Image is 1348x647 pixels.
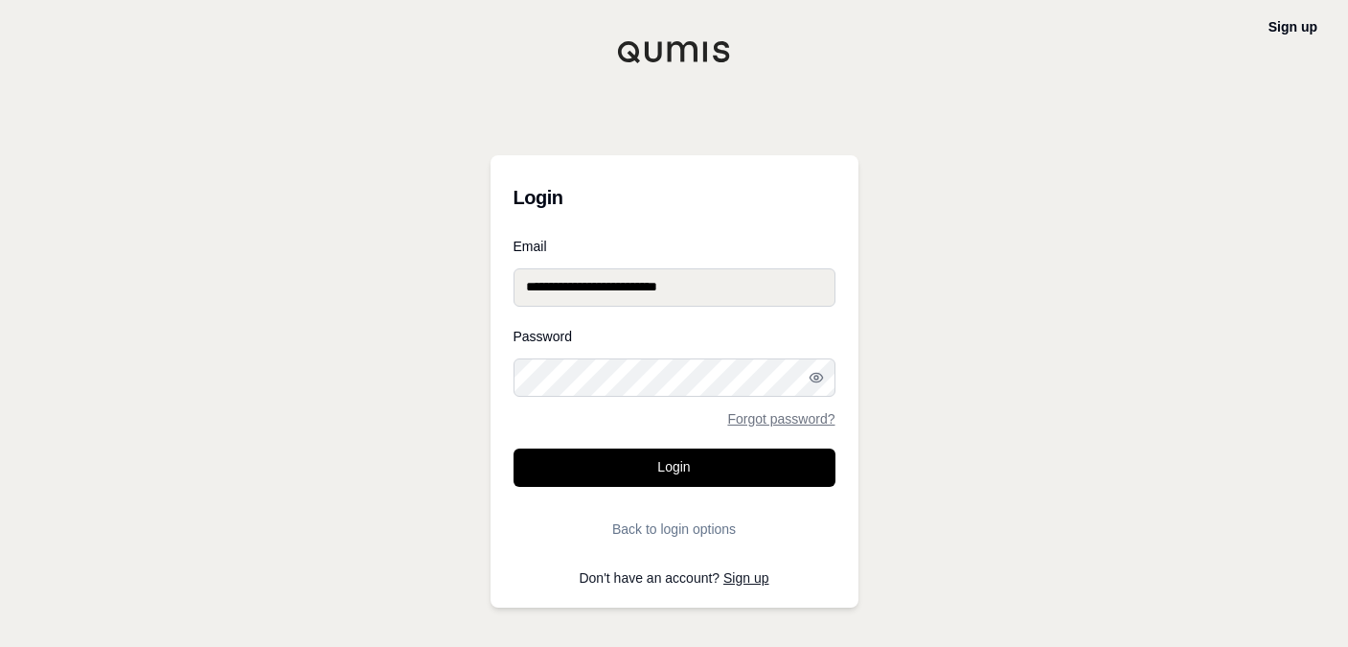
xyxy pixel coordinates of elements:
label: Password [514,330,835,343]
label: Email [514,240,835,253]
button: Back to login options [514,510,835,548]
button: Login [514,449,835,487]
p: Don't have an account? [514,571,835,585]
img: Qumis [617,40,732,63]
a: Sign up [723,570,768,586]
h3: Login [514,178,835,217]
a: Forgot password? [727,412,834,426]
a: Sign up [1268,19,1317,35]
